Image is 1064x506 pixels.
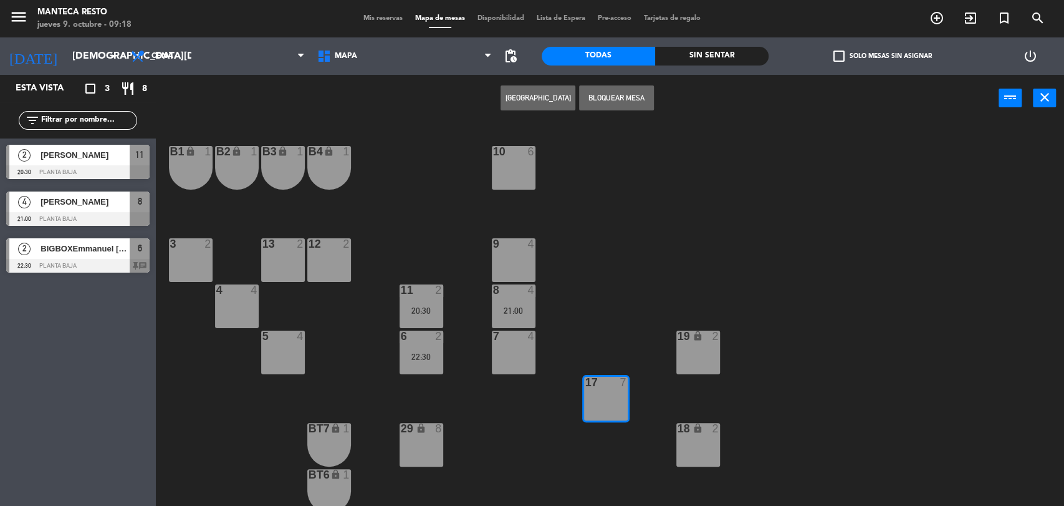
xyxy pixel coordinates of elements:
[693,331,703,341] i: lock
[6,81,90,96] div: Esta vista
[999,89,1022,107] button: power_input
[1022,49,1037,64] i: power_settings_new
[592,15,638,22] span: Pre-acceso
[530,15,592,22] span: Lista de Espera
[216,285,217,296] div: 4
[400,306,443,315] div: 20:30
[37,6,132,19] div: Manteca Resto
[501,85,575,110] button: [GEOGRAPHIC_DATA]
[579,85,654,110] button: Bloquear Mesa
[471,15,530,22] span: Disponibilidad
[231,146,242,157] i: lock
[262,331,263,342] div: 5
[297,146,304,157] div: 1
[493,146,494,157] div: 10
[929,11,944,26] i: add_circle_outline
[330,469,341,480] i: lock
[40,114,137,127] input: Filtrar por nombre...
[151,52,173,61] span: Cena
[324,146,334,157] i: lock
[297,331,304,342] div: 4
[527,146,535,157] div: 6
[492,306,535,315] div: 21:00
[833,51,844,62] span: check_box_outline_blank
[343,423,350,434] div: 1
[542,47,655,66] div: Todas
[138,241,142,256] span: 6
[357,15,409,22] span: Mis reservas
[120,81,135,96] i: restaurant
[527,238,535,250] div: 4
[963,11,978,26] i: exit_to_app
[262,238,263,250] div: 13
[503,49,518,64] span: pending_actions
[135,147,144,162] span: 11
[493,331,494,342] div: 7
[18,196,31,208] span: 4
[138,194,142,209] span: 8
[638,15,707,22] span: Tarjetas de regalo
[435,423,443,434] div: 8
[833,51,931,62] label: Solo mesas sin asignar
[107,49,122,64] i: arrow_drop_down
[585,377,586,388] div: 17
[401,285,401,296] div: 11
[527,285,535,296] div: 4
[655,47,769,66] div: Sin sentar
[400,353,443,361] div: 22:30
[41,148,130,162] span: [PERSON_NAME]
[18,243,31,255] span: 2
[9,7,28,31] button: menu
[693,423,703,434] i: lock
[185,146,196,157] i: lock
[277,146,288,157] i: lock
[527,331,535,342] div: 4
[1003,90,1018,105] i: power_input
[330,423,341,434] i: lock
[251,146,258,157] div: 1
[343,469,350,480] div: 1
[216,146,217,157] div: B2
[997,11,1012,26] i: turned_in_not
[262,146,263,157] div: B3
[1033,89,1056,107] button: close
[251,285,258,296] div: 4
[204,146,212,157] div: 1
[170,238,171,250] div: 3
[297,238,304,250] div: 2
[170,146,171,157] div: B1
[105,82,110,96] span: 3
[401,423,401,434] div: 29
[416,423,426,434] i: lock
[83,81,98,96] i: crop_square
[1037,90,1052,105] i: close
[712,331,719,342] div: 2
[41,195,130,208] span: [PERSON_NAME]
[18,149,31,162] span: 2
[401,331,401,342] div: 6
[435,331,443,342] div: 2
[343,238,350,250] div: 2
[493,238,494,250] div: 9
[37,19,132,31] div: jueves 9. octubre - 09:18
[493,285,494,296] div: 8
[204,238,212,250] div: 2
[343,146,350,157] div: 1
[25,113,40,128] i: filter_list
[409,15,471,22] span: Mapa de mesas
[9,7,28,26] i: menu
[435,285,443,296] div: 2
[712,423,719,434] div: 2
[41,242,130,255] span: BIGBOXEmmanuel [PERSON_NAME]
[335,52,357,61] span: MAPA
[1030,11,1045,26] i: search
[142,82,147,96] span: 8
[620,377,627,388] div: 7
